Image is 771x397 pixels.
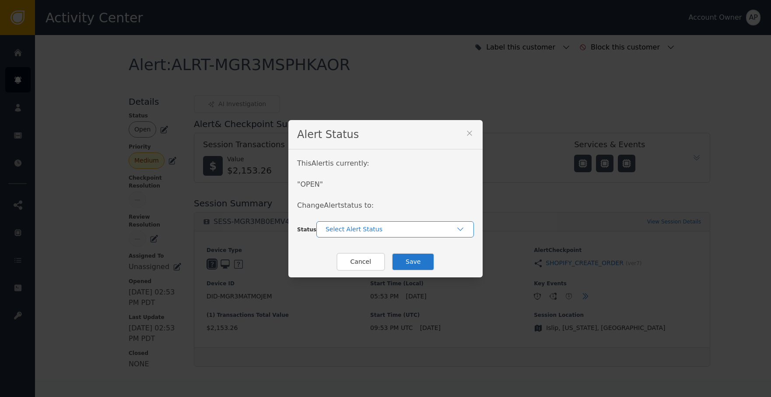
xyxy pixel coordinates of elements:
button: Cancel [336,253,385,271]
div: Select Alert Status [326,225,456,234]
span: " OPEN " [297,180,323,188]
button: Save [392,253,435,271]
div: Alert Status [288,120,483,149]
span: This Alert is currently: [297,159,369,167]
span: Status [297,227,316,233]
button: Select Alert Status [316,221,474,237]
span: Change Alert status to: [297,201,374,209]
